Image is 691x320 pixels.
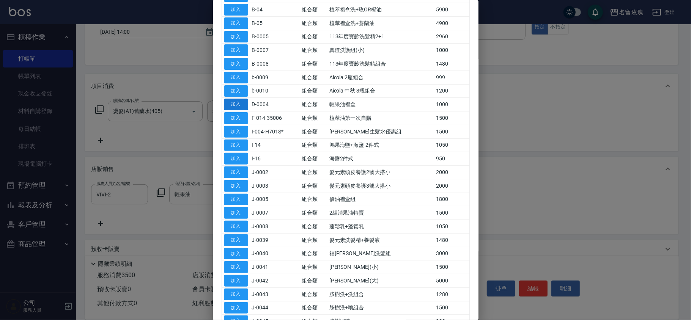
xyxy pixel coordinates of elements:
td: B-0007 [250,44,300,57]
td: 1050 [434,220,469,234]
td: I-14 [250,138,300,152]
td: 1480 [434,57,469,71]
button: 加入 [224,140,248,151]
td: J-0042 [250,274,300,288]
td: Aicola 中秋 3瓶組合 [327,84,434,98]
td: 輕果油禮盒 [327,98,434,111]
button: 加入 [224,180,248,192]
button: 加入 [224,234,248,246]
td: 組合類 [300,260,327,274]
td: 組合類 [300,16,327,30]
td: 植萃禮盒洗+玫OR橙油 [327,3,434,17]
button: 加入 [224,58,248,70]
td: 113年度寶齡洗髮精組合 [327,57,434,71]
td: 2000 [434,179,469,193]
td: 2960 [434,30,469,44]
td: 2000 [434,166,469,179]
td: J-0043 [250,287,300,301]
button: 加入 [224,99,248,110]
td: 髮元素頭皮養護3號大搭小 [327,179,434,193]
td: 組合類 [300,138,327,152]
td: 組合類 [300,3,327,17]
td: 組合類 [300,247,327,260]
td: 950 [434,152,469,166]
td: 1000 [434,44,469,57]
td: 組合類 [300,57,327,71]
td: 5000 [434,274,469,288]
td: 5900 [434,3,469,17]
button: 加入 [224,153,248,165]
td: 組合類 [300,233,327,247]
td: 1500 [434,111,469,125]
td: 組合類 [300,301,327,315]
td: 3000 [434,247,469,260]
button: 加入 [224,261,248,273]
td: 組合類 [300,220,327,234]
td: J-0005 [250,193,300,206]
td: J-0040 [250,247,300,260]
td: J-0044 [250,301,300,315]
td: 組合類 [300,125,327,138]
td: 植萃油第一次自購 [327,111,434,125]
td: 蓬鬆乳+蓬鬆乳 [327,220,434,234]
button: 加入 [224,248,248,260]
td: 髮元素頭皮養護2號大搭小 [327,166,434,179]
button: 加入 [224,4,248,16]
td: 組合類 [300,111,327,125]
td: 植萃禮盒洗+蒼蘭油 [327,16,434,30]
td: 胺樹洗+洗組合 [327,287,434,301]
td: 1480 [434,233,469,247]
td: 999 [434,71,469,84]
td: 組合類 [300,287,327,301]
td: 組合類 [300,30,327,44]
td: 1500 [434,125,469,138]
td: I-16 [250,152,300,166]
td: F-014-35006 [250,111,300,125]
td: 1500 [434,260,469,274]
button: 加入 [224,72,248,83]
button: 加入 [224,166,248,178]
td: [PERSON_NAME](小) [327,260,434,274]
td: 1000 [434,98,469,111]
td: 4900 [434,16,469,30]
td: 組合類 [300,44,327,57]
td: J-0041 [250,260,300,274]
button: 加入 [224,207,248,219]
td: 組合類 [300,166,327,179]
td: 胺樹洗+噴組合 [327,301,434,315]
td: 髮元素洗髮精+養髮液 [327,233,434,247]
button: 加入 [224,17,248,29]
td: 1200 [434,84,469,98]
td: D-0004 [250,98,300,111]
td: 鴻果海鹽+海鹽-2件式 [327,138,434,152]
button: 加入 [224,302,248,314]
td: 海鹽2件式 [327,152,434,166]
td: 組合類 [300,71,327,84]
button: 加入 [224,275,248,287]
td: 福[PERSON_NAME]洗髮組 [327,247,434,260]
button: 加入 [224,85,248,97]
td: B-05 [250,16,300,30]
td: 組合類 [300,84,327,98]
td: B-04 [250,3,300,17]
td: 1050 [434,138,469,152]
td: J-0039 [250,233,300,247]
td: 2組清果油特賣 [327,206,434,220]
td: 1280 [434,287,469,301]
button: 加入 [224,289,248,300]
td: 113年度寶齡洗髮精2+1 [327,30,434,44]
td: 1800 [434,193,469,206]
td: B-0005 [250,30,300,44]
button: 加入 [224,44,248,56]
td: 優油禮盒組 [327,193,434,206]
button: 加入 [224,112,248,124]
td: Aicola 2瓶組合 [327,71,434,84]
td: b-0009 [250,71,300,84]
td: 組合類 [300,193,327,206]
td: 真澄洗護組(小) [327,44,434,57]
td: [PERSON_NAME]生髮水優惠組 [327,125,434,138]
td: J-0003 [250,179,300,193]
td: J-0007 [250,206,300,220]
td: 1500 [434,301,469,315]
button: 加入 [224,194,248,205]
